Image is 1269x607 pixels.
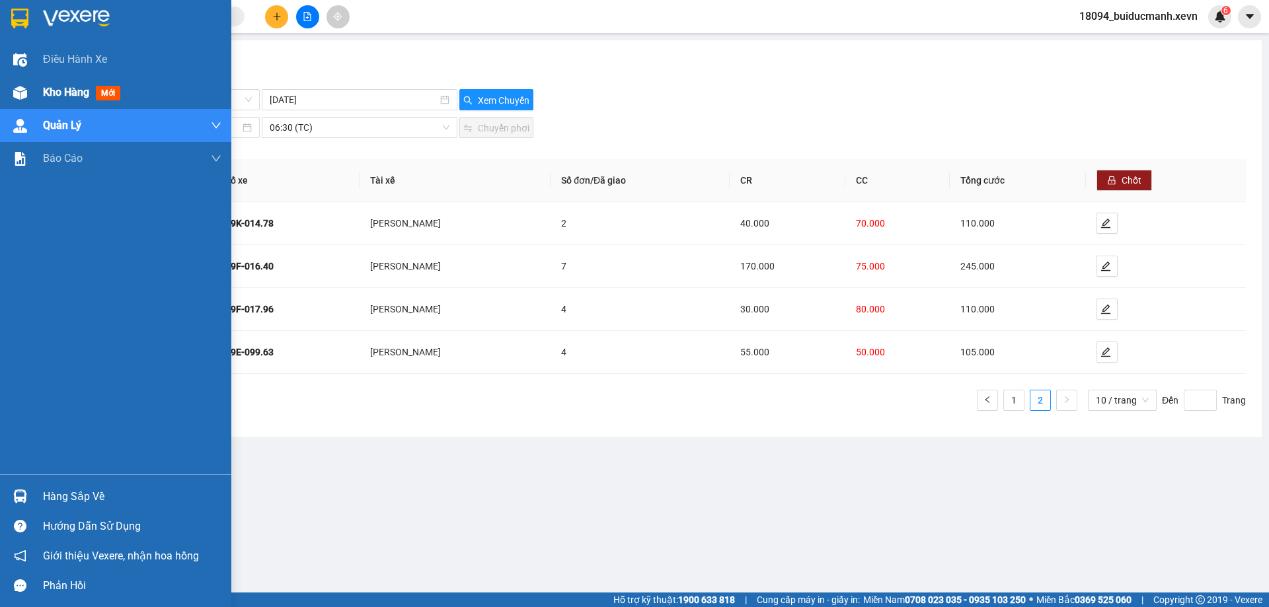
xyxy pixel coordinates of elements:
div: CR [740,173,835,188]
span: file-add [303,12,312,21]
button: searchXem Chuyến [459,89,533,110]
div: Số đơn/Đã giao [561,173,719,188]
span: ⚪️ [1029,597,1033,602]
span: 70.000 [856,218,885,229]
span: 55.000 [740,347,769,357]
button: plus [265,5,288,28]
span: Xem Chuyến [478,93,529,108]
img: warehouse-icon [13,86,27,100]
strong: 0708 023 035 - 0935 103 250 [905,594,1026,605]
span: Hỗ trợ kỹ thuật: [613,592,735,607]
strong: 1900 633 818 [678,594,735,605]
span: 110.000 [960,304,995,314]
span: mới [96,86,120,100]
span: notification [14,550,26,562]
span: | [1141,592,1143,607]
span: [PERSON_NAME] [370,304,441,314]
img: solution-icon [13,152,27,166]
img: icon-new-feature [1214,11,1226,22]
a: 1 [1004,390,1024,410]
div: Tổng cước [960,173,1075,188]
span: 30.000 [740,304,769,314]
span: 18094_buiducmanh.xevn [1069,8,1208,24]
div: Hướng dẫn sử dụng [43,517,221,536]
button: swapChuyển phơi [459,117,533,138]
div: Hàng sắp về [43,487,221,507]
li: 2 [1030,390,1051,411]
span: | [745,592,747,607]
span: right [1063,396,1071,404]
span: edit [1097,304,1117,314]
span: 6 [1223,6,1228,15]
span: [PERSON_NAME] [370,218,441,229]
span: edit [1097,261,1117,271]
button: aim [327,5,350,28]
span: Cung cấp máy in - giấy in: [757,592,860,607]
span: message [14,579,26,592]
span: Miền Bắc [1036,592,1132,607]
span: Điều hành xe [43,51,107,67]
span: [PERSON_NAME] [370,261,441,271]
li: Trang Trước [977,390,998,411]
button: right [1056,390,1077,411]
span: down [211,120,221,131]
span: 2 [561,218,566,229]
img: warehouse-icon [13,489,27,503]
strong: 29F-016.40 [225,261,274,271]
button: file-add [296,5,319,28]
span: search [463,96,473,106]
input: Trang [1184,390,1217,411]
span: copyright [1196,595,1205,604]
div: kích thước trang [1088,390,1157,411]
button: caret-down [1238,5,1261,28]
span: caret-down [1244,11,1256,22]
span: edit [1097,347,1117,357]
span: 105.000 [960,347,995,357]
div: Tài xế [370,173,541,188]
div: Số xe [225,173,349,188]
span: 245.000 [960,261,995,271]
strong: 29F-017.96 [225,304,274,314]
span: edit [1097,218,1117,229]
button: lockChốt [1096,170,1152,191]
span: plus [272,12,282,21]
span: 10 / trang [1096,390,1149,410]
span: 75.000 [856,261,885,271]
strong: 29E-099.63 [225,347,274,357]
span: 4 [561,347,566,357]
span: 7 [561,261,566,271]
span: Miền Nam [863,592,1026,607]
div: Phản hồi [43,576,221,596]
span: 06:30 (TC) [270,118,449,137]
span: 80.000 [856,304,885,314]
sup: 6 [1221,6,1231,15]
span: 110.000 [960,218,995,229]
img: logo-vxr [11,9,28,28]
span: 4 [561,304,566,314]
span: 50.000 [856,347,885,357]
div: CC [856,173,939,188]
img: warehouse-icon [13,53,27,67]
span: 170.000 [740,261,775,271]
span: [PERSON_NAME] [370,347,441,357]
button: edit [1096,341,1118,363]
span: Giới thiệu Vexere, nhận hoa hồng [43,548,199,564]
button: edit [1096,213,1118,234]
span: Báo cáo [43,150,83,166]
strong: 0369 525 060 [1075,594,1132,605]
input: 14-09-2025 [270,92,437,107]
li: 1 [1003,390,1024,411]
span: down [211,153,221,164]
button: edit [1096,299,1118,320]
button: edit [1096,256,1118,277]
span: 40.000 [740,218,769,229]
button: left [977,390,998,411]
strong: 29K-014.78 [225,218,274,229]
img: warehouse-icon [13,119,27,133]
span: Kho hàng [43,86,89,98]
div: Đến Trang [1162,390,1246,411]
li: Trang Kế [1056,390,1077,411]
span: left [983,396,991,404]
span: question-circle [14,520,26,532]
span: aim [333,12,342,21]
